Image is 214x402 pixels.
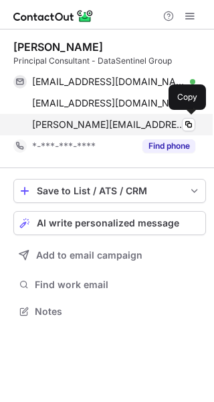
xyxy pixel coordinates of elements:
[13,243,206,267] button: Add to email campaign
[35,306,201,318] span: Notes
[36,250,142,261] span: Add to email campaign
[32,76,185,88] span: [EMAIL_ADDRESS][DOMAIN_NAME]
[13,302,206,321] button: Notes
[13,211,206,235] button: AI write personalized message
[13,8,94,24] img: ContactOut v5.3.10
[37,186,183,196] div: Save to List / ATS / CRM
[32,97,185,109] span: [EMAIL_ADDRESS][DOMAIN_NAME]
[13,179,206,203] button: save-profile-one-click
[13,275,206,294] button: Find work email
[13,40,103,54] div: [PERSON_NAME]
[37,218,179,228] span: AI write personalized message
[13,55,206,67] div: Principal Consultant - DataSentinel Group
[142,139,195,153] button: Reveal Button
[32,119,185,131] span: [PERSON_NAME][EMAIL_ADDRESS][DOMAIN_NAME]
[35,279,201,291] span: Find work email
